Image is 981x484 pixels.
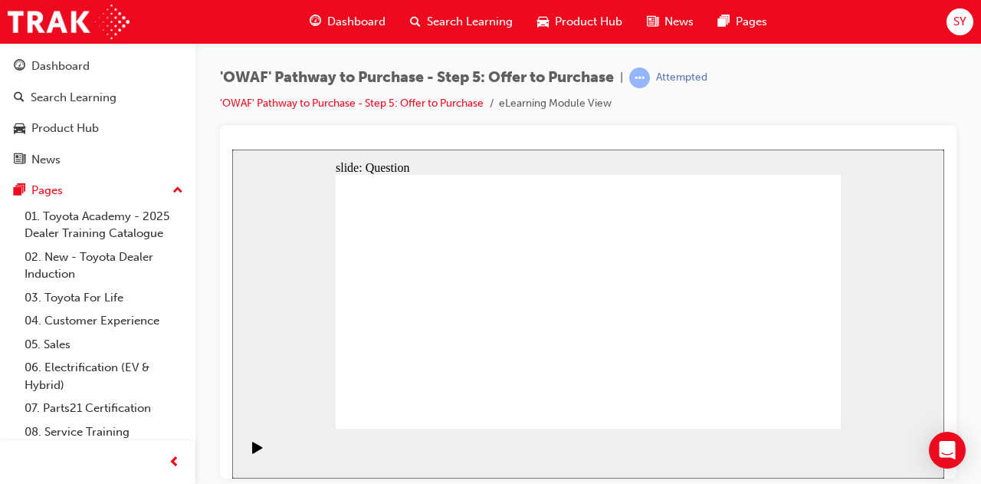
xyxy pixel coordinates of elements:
span: car-icon [14,122,25,136]
a: 08. Service Training [18,420,189,444]
div: News [31,151,61,169]
span: prev-icon [169,453,180,472]
img: Trak [8,5,130,39]
a: 06. Electrification (EV & Hybrid) [18,356,189,397]
a: car-iconProduct Hub [525,6,635,38]
span: guage-icon [14,60,25,74]
button: Pages [6,176,189,205]
div: playback controls [8,279,34,329]
button: Play (Ctrl+Alt+P) [8,291,34,318]
a: Dashboard [6,52,189,81]
span: search-icon [410,12,421,31]
div: Pages [31,182,63,199]
li: eLearning Module View [499,95,612,113]
div: Attempted [656,71,707,85]
span: news-icon [14,153,25,167]
button: SY [947,8,973,35]
span: guage-icon [310,12,321,31]
span: search-icon [14,91,25,105]
a: guage-iconDashboard [297,6,398,38]
a: search-iconSearch Learning [398,6,525,38]
a: 'OWAF' Pathway to Purchase - Step 5: Offer to Purchase [220,97,484,110]
span: Product Hub [555,13,622,31]
a: Search Learning [6,84,189,112]
span: Dashboard [327,13,386,31]
span: News [664,13,694,31]
a: 01. Toyota Academy - 2025 Dealer Training Catalogue [18,205,189,245]
div: Search Learning [31,89,116,107]
span: Search Learning [427,13,513,31]
span: car-icon [537,12,549,31]
a: News [6,146,189,174]
span: pages-icon [718,12,730,31]
span: learningRecordVerb_ATTEMPT-icon [629,67,650,88]
span: pages-icon [14,184,25,198]
div: Open Intercom Messenger [929,432,966,469]
span: up-icon [172,181,183,201]
div: Dashboard [31,58,90,75]
span: | [620,69,623,87]
span: news-icon [647,12,658,31]
span: 'OWAF' Pathway to Purchase - Step 5: Offer to Purchase [220,69,614,87]
a: news-iconNews [635,6,706,38]
span: SY [953,13,966,31]
a: 05. Sales [18,333,189,357]
button: DashboardSearch LearningProduct HubNews [6,49,189,176]
a: 07. Parts21 Certification [18,397,189,420]
a: 03. Toyota For Life [18,286,189,310]
a: pages-iconPages [706,6,779,38]
a: 04. Customer Experience [18,309,189,333]
a: 02. New - Toyota Dealer Induction [18,245,189,286]
div: Product Hub [31,120,99,137]
a: Product Hub [6,114,189,143]
span: Pages [736,13,767,31]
